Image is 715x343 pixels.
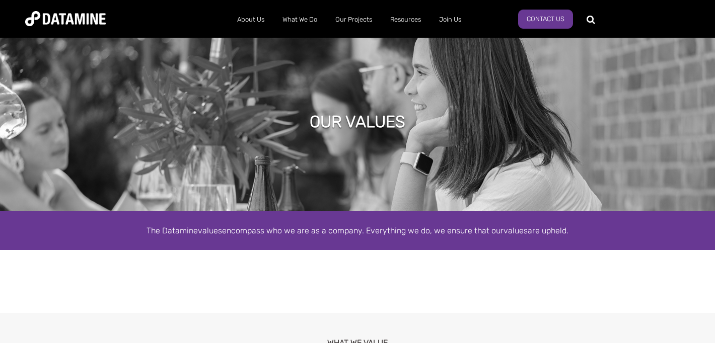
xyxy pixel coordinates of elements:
[518,10,573,29] a: Contact Us
[25,11,106,26] img: Datamine
[198,226,222,235] span: values
[228,7,273,33] a: About Us
[504,226,528,235] span: values
[430,7,470,33] a: Join Us
[273,7,326,33] a: What We Do
[528,226,568,235] span: are upheld.
[310,111,405,133] h1: OUR VALUES
[326,7,381,33] a: Our Projects
[147,226,198,235] span: The Datamine
[381,7,430,33] a: Resources
[222,226,504,235] span: encompass who we are as a company. Everything we do, we ensure that our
